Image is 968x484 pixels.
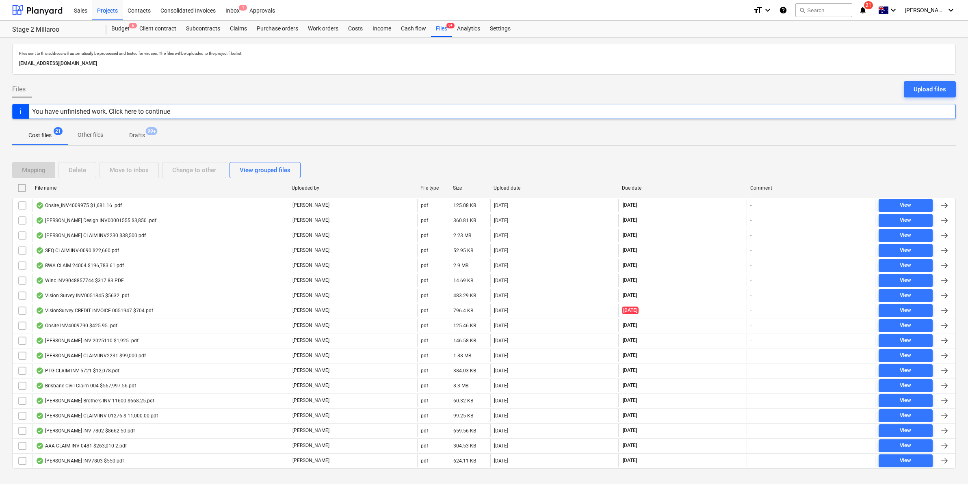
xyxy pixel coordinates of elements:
button: View [879,439,933,452]
div: OCR finished [36,352,44,359]
div: View [900,276,911,285]
div: 659.56 KB [453,428,476,434]
span: [DATE] [622,217,638,224]
div: File type [420,185,446,191]
button: View [879,319,933,332]
div: View [900,366,911,375]
div: Claims [225,21,252,37]
div: OCR finished [36,337,44,344]
button: View [879,304,933,317]
div: [DATE] [494,218,508,223]
span: [DATE] [622,442,638,449]
a: Work orders [303,21,343,37]
p: [PERSON_NAME] [292,277,329,284]
div: [PERSON_NAME] CLAIM INV2230 $38,500.pdf [36,232,146,239]
a: Files9+ [431,21,452,37]
div: Onsite_INV4009975 $1,681.16 .pdf [36,202,122,209]
button: View [879,364,933,377]
div: [DATE] [494,263,508,268]
div: View [900,291,911,300]
button: View [879,199,933,212]
div: [DATE] [494,278,508,283]
div: pdf [421,203,428,208]
div: [DATE] [494,248,508,253]
div: [DATE] [494,413,508,419]
div: [DATE] [494,398,508,404]
div: [PERSON_NAME] Brothers INV-11600 $668.25.pdf [36,398,154,404]
div: Cash flow [396,21,431,37]
div: 2.23 MB [453,233,471,238]
div: Brisbane Civil Claim 004 $567,997.56.pdf [36,382,136,389]
div: View [900,231,911,240]
i: notifications [859,5,867,15]
div: [PERSON_NAME] INV 2025110 $1,925 .pdf [36,337,139,344]
p: [PERSON_NAME] [292,202,329,209]
div: View [900,456,911,465]
button: View [879,289,933,302]
p: Drafts [129,131,145,140]
div: [DATE] [494,443,508,449]
div: - [750,398,751,404]
p: [PERSON_NAME] [292,367,329,374]
p: [PERSON_NAME] [292,307,329,314]
div: Comment [750,185,872,191]
p: [PERSON_NAME] [292,247,329,254]
button: View [879,274,933,287]
div: SEQ CLAIM INV-0090 $22,660.pdf [36,247,119,254]
div: Winc INV9048857744 $317.83.PDF [36,277,124,284]
span: 1 [239,5,247,11]
button: View [879,244,933,257]
div: pdf [421,278,428,283]
div: Size [453,185,487,191]
div: [DATE] [494,353,508,359]
div: pdf [421,338,428,344]
div: pdf [421,413,428,419]
p: [PERSON_NAME] [292,352,329,359]
div: View [900,201,911,210]
span: 9+ [446,23,455,28]
span: Files [12,84,26,94]
div: - [750,353,751,359]
p: [PERSON_NAME] [292,382,329,389]
div: pdf [421,353,428,359]
div: - [750,218,751,223]
div: View grouped files [240,165,290,175]
span: [DATE] [622,277,638,284]
button: Upload files [904,81,956,97]
p: Other files [78,131,103,139]
div: You have unfinished work. Click here to continue [32,108,170,115]
i: keyboard_arrow_down [946,5,956,15]
div: pdf [421,458,428,464]
span: search [799,7,806,13]
button: Search [795,3,852,17]
button: View [879,454,933,467]
p: [PERSON_NAME] [292,442,329,449]
div: - [750,278,751,283]
div: Costs [343,21,368,37]
div: 125.46 KB [453,323,476,328]
p: [PERSON_NAME] [292,337,329,344]
a: Subcontracts [181,21,225,37]
p: [PERSON_NAME] [292,322,329,329]
button: View [879,409,933,422]
div: [DATE] [494,203,508,208]
div: - [750,308,751,313]
div: [DATE] [494,323,508,328]
span: [DATE] [622,367,638,374]
div: 60.32 KB [453,398,473,404]
div: 1.88 MB [453,353,471,359]
div: pdf [421,443,428,449]
button: View [879,229,933,242]
div: [DATE] [494,368,508,374]
div: [DATE] [494,293,508,298]
div: Files [431,21,452,37]
div: [PERSON_NAME] INV7803 $550.pdf [36,458,124,464]
div: [DATE] [494,308,508,313]
div: OCR finished [36,307,44,314]
i: Knowledge base [779,5,787,15]
p: [PERSON_NAME] [292,232,329,239]
span: 21 [864,1,873,9]
div: - [750,413,751,419]
div: Stage 2 Millaroo [12,26,97,34]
